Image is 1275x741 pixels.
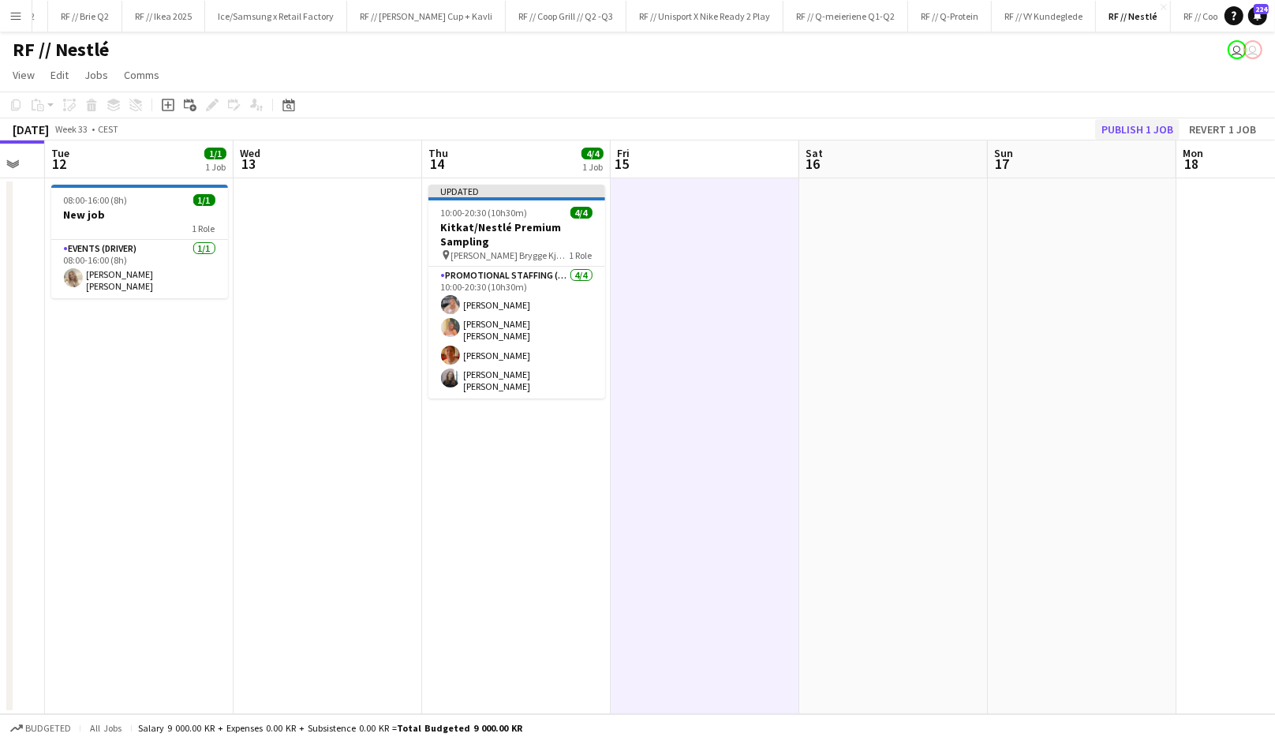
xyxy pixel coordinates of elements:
span: Sun [994,146,1013,160]
span: 08:00-16:00 (8h) [64,194,128,206]
button: RF // [PERSON_NAME] Cup + Kavli [347,1,506,32]
a: Jobs [78,65,114,85]
span: 16 [803,155,823,173]
app-card-role: Promotional Staffing (Brand Ambassadors)4/410:00-20:30 (10h30m)[PERSON_NAME][PERSON_NAME] [PERSON... [428,267,605,399]
button: Ice/Samsung x Retail Factory [205,1,347,32]
a: 224 [1248,6,1267,25]
app-card-role: Events (Driver)1/108:00-16:00 (8h)[PERSON_NAME] [PERSON_NAME] [51,240,228,298]
span: Budgeted [25,723,71,734]
span: 17 [992,155,1013,173]
button: RF // Q-Protein [908,1,992,32]
span: 1/1 [204,148,226,159]
h3: New job [51,208,228,222]
span: 18 [1180,155,1203,173]
h1: RF // Nestlé [13,38,109,62]
div: CEST [98,123,118,135]
button: RF // Brie Q2 [48,1,122,32]
span: 1 Role [193,223,215,234]
span: 12 [49,155,69,173]
span: Jobs [84,68,108,82]
span: Fri [617,146,630,160]
span: Week 33 [52,123,92,135]
span: Tue [51,146,69,160]
a: View [6,65,41,85]
span: Edit [50,68,69,82]
span: Total Budgeted 9 000.00 KR [397,722,522,734]
span: [PERSON_NAME] Brygge Kjøpesenter [451,249,570,261]
span: Thu [428,146,448,160]
span: 10:00-20:30 (10h30m) [441,207,528,219]
button: Budgeted [8,720,73,737]
span: 13 [237,155,260,173]
button: Revert 1 job [1183,119,1262,140]
div: 1 Job [205,161,226,173]
app-job-card: 08:00-16:00 (8h)1/1New job1 RoleEvents (Driver)1/108:00-16:00 (8h)[PERSON_NAME] [PERSON_NAME] [51,185,228,298]
span: View [13,68,35,82]
button: RF // VY Kundeglede [992,1,1096,32]
span: Comms [124,68,159,82]
button: RF // Nestlé [1096,1,1171,32]
app-job-card: Updated10:00-20:30 (10h30m)4/4Kitkat/Nestlé Premium Sampling [PERSON_NAME] Brygge Kjøpesenter1 Ro... [428,185,605,399]
h3: Kitkat/Nestlé Premium Sampling [428,220,605,249]
app-user-avatar: Alexander Skeppland Hole [1228,40,1247,59]
span: 224 [1254,4,1269,14]
span: Mon [1183,146,1203,160]
button: RF // Coop Grill // Q2 -Q3 [506,1,626,32]
span: 1 Role [570,249,593,261]
div: 1 Job [582,161,603,173]
button: RF // Unisport X Nike Ready 2 Play [626,1,783,32]
button: RF // Q-meieriene Q1-Q2 [783,1,908,32]
span: 15 [615,155,630,173]
div: Updated [428,185,605,197]
div: Salary 9 000.00 KR + Expenses 0.00 KR + Subsistence 0.00 KR = [138,722,522,734]
span: Sat [806,146,823,160]
span: 1/1 [193,194,215,206]
button: RF // Ikea 2025 [122,1,205,32]
span: 4/4 [570,207,593,219]
app-user-avatar: Alexander Skeppland Hole [1243,40,1262,59]
a: Edit [44,65,75,85]
button: Publish 1 job [1095,119,1180,140]
span: Wed [240,146,260,160]
a: Comms [118,65,166,85]
span: All jobs [87,722,125,734]
span: 14 [426,155,448,173]
div: [DATE] [13,122,49,137]
span: 4/4 [581,148,604,159]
